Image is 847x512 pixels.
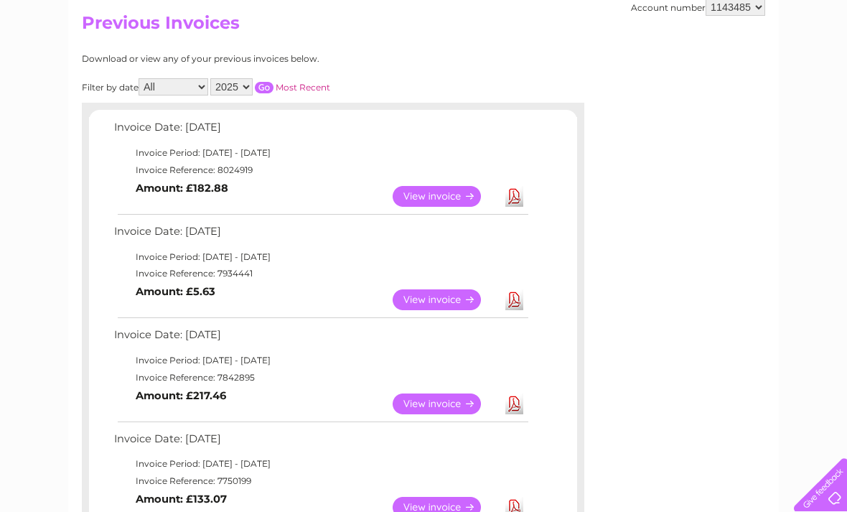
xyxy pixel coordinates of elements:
td: Invoice Date: [DATE] [111,222,530,248]
td: Invoice Date: [DATE] [111,325,530,352]
a: Water [594,61,622,72]
td: Invoice Date: [DATE] [111,118,530,144]
td: Invoice Reference: 8024919 [111,162,530,179]
a: View [393,289,498,310]
td: Invoice Period: [DATE] - [DATE] [111,455,530,473]
b: Amount: £182.88 [136,182,228,195]
a: Telecoms [670,61,713,72]
a: Download [505,394,523,414]
a: Download [505,186,523,207]
td: Invoice Period: [DATE] - [DATE] [111,352,530,369]
td: Invoice Reference: 7842895 [111,369,530,386]
a: Contact [752,61,787,72]
a: View [393,186,498,207]
a: Download [505,289,523,310]
b: Amount: £5.63 [136,285,215,298]
td: Invoice Reference: 7750199 [111,473,530,490]
a: 0333 014 3131 [576,7,675,25]
td: Invoice Period: [DATE] - [DATE] [111,144,530,162]
a: Energy [630,61,662,72]
h2: Previous Invoices [82,13,765,40]
div: Filter by date [82,78,459,96]
a: Most Recent [276,82,330,93]
td: Invoice Period: [DATE] - [DATE] [111,248,530,266]
a: Log out [800,61,833,72]
div: Clear Business is a trading name of Verastar Limited (registered in [GEOGRAPHIC_DATA] No. 3667643... [85,8,764,70]
a: Blog [722,61,743,72]
div: Download or view any of your previous invoices below. [82,54,459,64]
b: Amount: £133.07 [136,493,227,506]
a: View [393,394,498,414]
img: logo.png [29,37,103,81]
b: Amount: £217.46 [136,389,226,402]
td: Invoice Date: [DATE] [111,429,530,456]
td: Invoice Reference: 7934441 [111,265,530,282]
